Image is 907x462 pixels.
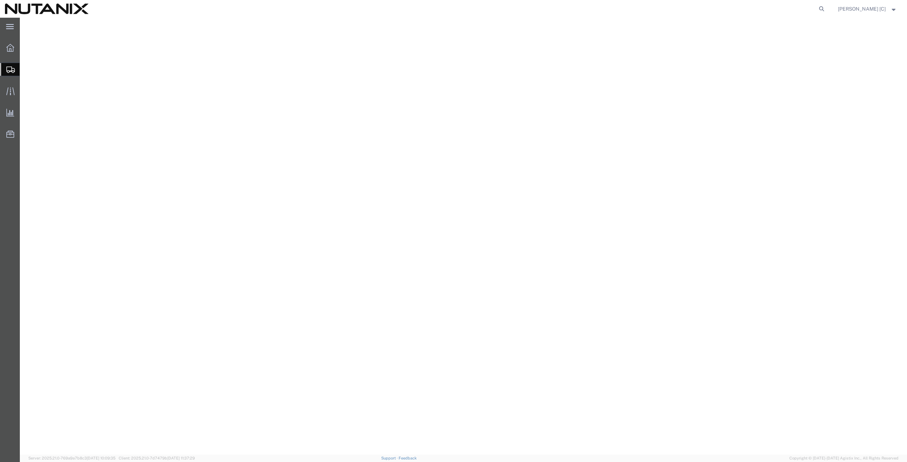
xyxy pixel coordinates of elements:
span: [DATE] 11:37:29 [167,456,195,460]
button: [PERSON_NAME] [C] [838,5,897,13]
a: Support [381,456,399,460]
img: logo [5,4,89,14]
iframe: FS Legacy Container [20,18,907,455]
a: Feedback [399,456,417,460]
span: Client: 2025.21.0-7d7479b [119,456,195,460]
span: Arthur Campos [C] [838,5,886,13]
span: Copyright © [DATE]-[DATE] Agistix Inc., All Rights Reserved [789,455,898,461]
span: Server: 2025.21.0-769a9a7b8c3 [28,456,116,460]
span: [DATE] 10:09:35 [87,456,116,460]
